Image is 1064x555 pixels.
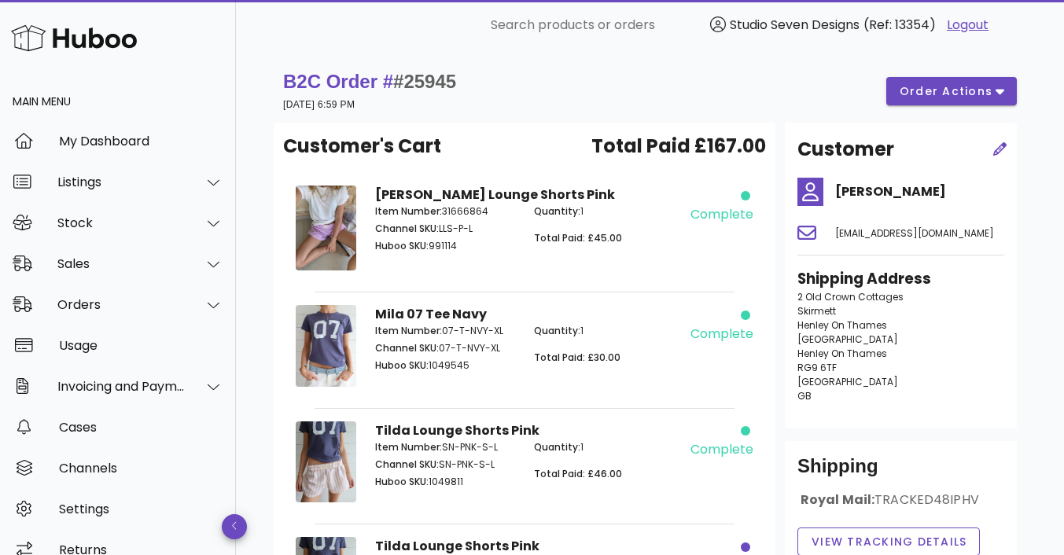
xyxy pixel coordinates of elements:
[57,215,186,230] div: Stock
[375,358,429,372] span: Huboo SKU:
[797,347,887,360] span: Henley On Thames
[797,389,812,402] span: GB
[811,534,967,550] span: View Tracking details
[947,16,989,35] a: Logout
[690,325,753,344] div: complete
[591,132,766,160] span: Total Paid £167.00
[835,226,994,240] span: [EMAIL_ADDRESS][DOMAIN_NAME]
[534,204,580,218] span: Quantity:
[375,324,442,337] span: Item Number:
[375,204,442,218] span: Item Number:
[863,16,936,34] span: (Ref: 13354)
[534,440,674,454] p: 1
[797,135,894,164] h2: Customer
[59,338,223,353] div: Usage
[534,440,580,454] span: Quantity:
[393,71,456,92] span: #25945
[797,454,1004,491] div: Shipping
[797,318,887,332] span: Henley On Thames
[690,205,753,224] div: complete
[375,475,515,489] p: 1049811
[375,239,515,253] p: 991114
[375,458,439,471] span: Channel SKU:
[797,304,836,318] span: Skirmett
[730,16,860,34] span: Studio Seven Designs
[296,186,356,270] img: Product Image
[57,379,186,394] div: Invoicing and Payments
[534,231,622,244] span: Total Paid: £45.00
[59,134,223,149] div: My Dashboard
[57,175,186,189] div: Listings
[59,461,223,476] div: Channels
[797,491,1004,521] div: Royal Mail:
[59,502,223,516] div: Settings
[11,21,137,55] img: Huboo Logo
[375,239,429,252] span: Huboo SKU:
[375,440,515,454] p: SN-PNK-S-L
[534,351,620,364] span: Total Paid: £30.00
[899,83,993,100] span: order actions
[375,305,487,323] strong: Mila 07 Tee Navy
[886,77,1017,105] button: order actions
[534,204,674,219] p: 1
[534,324,580,337] span: Quantity:
[375,222,515,236] p: LLS-P-L
[534,467,622,480] span: Total Paid: £46.00
[296,305,356,386] img: Product Image
[375,421,539,439] strong: Tilda Lounge Shorts Pink
[375,204,515,219] p: 31666864
[375,341,515,355] p: 07-T-NVY-XL
[375,186,615,204] strong: [PERSON_NAME] Lounge Shorts Pink
[797,375,898,388] span: [GEOGRAPHIC_DATA]
[375,341,439,355] span: Channel SKU:
[296,421,356,502] img: Product Image
[375,475,429,488] span: Huboo SKU:
[375,537,539,555] strong: Tilda Lounge Shorts Pink
[835,182,1004,201] h4: [PERSON_NAME]
[874,491,979,509] span: TRACKED48IPHV
[375,440,442,454] span: Item Number:
[57,297,186,312] div: Orders
[375,458,515,472] p: SN-PNK-S-L
[797,333,898,346] span: [GEOGRAPHIC_DATA]
[59,420,223,435] div: Cases
[797,361,837,374] span: RG9 6TF
[283,71,456,92] strong: B2C Order #
[375,358,515,373] p: 1049545
[797,268,1004,290] h3: Shipping Address
[690,440,753,459] div: complete
[534,324,674,338] p: 1
[57,256,186,271] div: Sales
[283,99,355,110] small: [DATE] 6:59 PM
[375,324,515,338] p: 07-T-NVY-XL
[797,290,904,303] span: 2 Old Crown Cottages
[375,222,439,235] span: Channel SKU:
[283,132,441,160] span: Customer's Cart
